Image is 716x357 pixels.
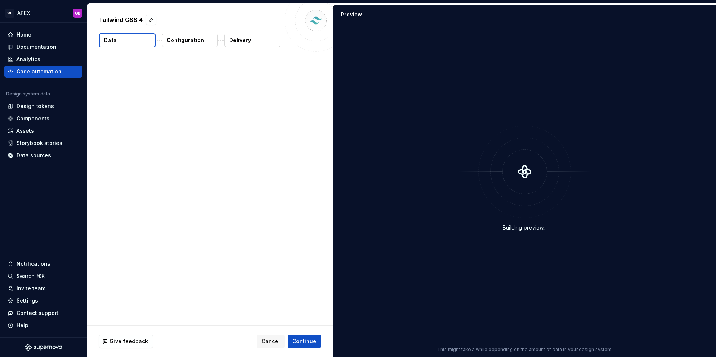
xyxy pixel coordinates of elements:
[17,9,30,17] div: APEX
[16,115,50,122] div: Components
[104,37,117,44] p: Data
[4,295,82,307] a: Settings
[16,309,59,317] div: Contact support
[437,347,613,353] p: This might take a while depending on the amount of data in your design system.
[110,338,148,345] span: Give feedback
[229,37,251,44] p: Delivery
[224,34,280,47] button: Delivery
[503,224,547,231] div: Building preview...
[4,125,82,137] a: Assets
[4,113,82,124] a: Components
[162,34,218,47] button: Configuration
[99,15,143,24] p: Tailwind CSS 4
[292,338,316,345] span: Continue
[4,66,82,78] a: Code automation
[99,33,156,47] button: Data
[75,10,81,16] div: GB
[16,139,62,147] div: Storybook stories
[6,91,50,97] div: Design system data
[16,56,40,63] div: Analytics
[341,11,362,18] div: Preview
[16,127,34,135] div: Assets
[16,31,31,38] div: Home
[4,270,82,282] button: Search ⌘K
[16,152,51,159] div: Data sources
[257,335,285,348] button: Cancel
[16,272,45,280] div: Search ⌘K
[16,43,56,51] div: Documentation
[4,307,82,319] button: Contact support
[261,338,280,345] span: Cancel
[4,53,82,65] a: Analytics
[4,41,82,53] a: Documentation
[16,68,62,75] div: Code automation
[16,322,28,329] div: Help
[4,137,82,149] a: Storybook stories
[99,335,153,348] button: Give feedback
[25,344,62,351] svg: Supernova Logo
[16,285,45,292] div: Invite team
[4,149,82,161] a: Data sources
[4,258,82,270] button: Notifications
[4,282,82,294] a: Invite team
[288,335,321,348] button: Continue
[5,9,14,18] div: OF
[1,5,85,21] button: OFAPEXGB
[16,102,54,110] div: Design tokens
[16,297,38,304] div: Settings
[4,29,82,41] a: Home
[4,100,82,112] a: Design tokens
[16,260,50,268] div: Notifications
[167,37,204,44] p: Configuration
[4,319,82,331] button: Help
